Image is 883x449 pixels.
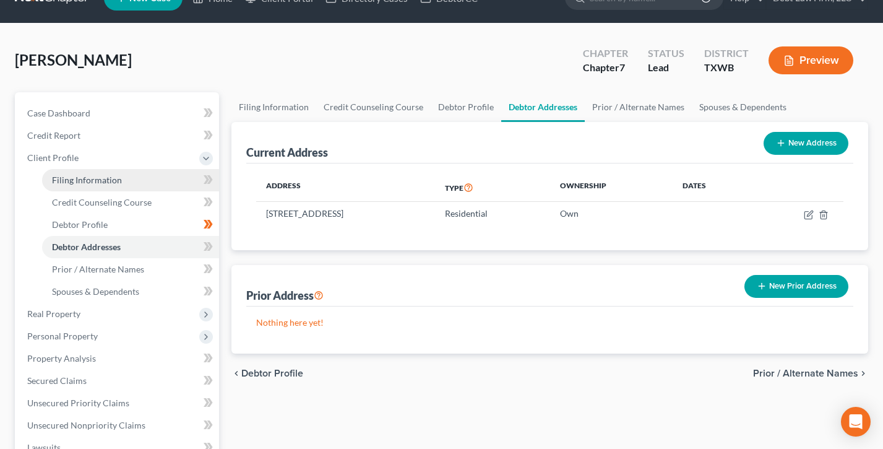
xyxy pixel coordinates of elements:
span: Prior / Alternate Names [52,264,144,274]
button: Preview [769,46,853,74]
td: Residential [435,202,550,225]
a: Debtor Profile [431,92,501,122]
span: Secured Claims [27,375,87,386]
a: Unsecured Nonpriority Claims [17,414,219,437]
button: chevron_left Debtor Profile [231,368,303,378]
a: Filing Information [42,169,219,191]
a: Debtor Profile [42,214,219,236]
th: Ownership [550,173,672,202]
span: Client Profile [27,152,79,163]
button: Prior / Alternate Names chevron_right [753,368,868,378]
div: TXWB [704,61,749,75]
span: Debtor Profile [52,219,108,230]
span: Credit Report [27,130,80,141]
span: Debtor Profile [241,368,303,378]
a: Debtor Addresses [501,92,585,122]
a: Debtor Addresses [42,236,219,258]
span: [PERSON_NAME] [15,51,132,69]
span: Unsecured Nonpriority Claims [27,420,145,430]
a: Prior / Alternate Names [42,258,219,281]
a: Credit Counseling Course [42,191,219,214]
td: [STREET_ADDRESS] [256,202,435,225]
i: chevron_right [858,368,868,378]
span: 7 [619,61,625,73]
a: Secured Claims [17,370,219,392]
a: Case Dashboard [17,102,219,124]
a: Unsecured Priority Claims [17,392,219,414]
button: New Address [764,132,848,155]
a: Prior / Alternate Names [585,92,692,122]
th: Address [256,173,435,202]
div: Current Address [246,145,328,160]
span: Personal Property [27,331,98,341]
a: Property Analysis [17,347,219,370]
td: Own [550,202,672,225]
span: Case Dashboard [27,108,90,118]
div: Chapter [583,46,628,61]
a: Spouses & Dependents [42,281,219,303]
a: Spouses & Dependents [692,92,794,122]
th: Dates [673,173,752,202]
th: Type [435,173,550,202]
div: Prior Address [246,288,324,303]
a: Credit Counseling Course [316,92,431,122]
div: Status [648,46,684,61]
span: Filing Information [52,175,122,185]
div: District [704,46,749,61]
p: Nothing here yet! [256,316,843,329]
span: Property Analysis [27,353,96,364]
span: Unsecured Priority Claims [27,398,129,408]
button: New Prior Address [744,275,848,298]
div: Open Intercom Messenger [841,407,871,437]
div: Lead [648,61,684,75]
div: Chapter [583,61,628,75]
a: Filing Information [231,92,316,122]
span: Credit Counseling Course [52,197,152,207]
span: Spouses & Dependents [52,286,139,297]
span: Real Property [27,308,80,319]
span: Prior / Alternate Names [753,368,858,378]
i: chevron_left [231,368,241,378]
a: Credit Report [17,124,219,147]
span: Debtor Addresses [52,242,121,252]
